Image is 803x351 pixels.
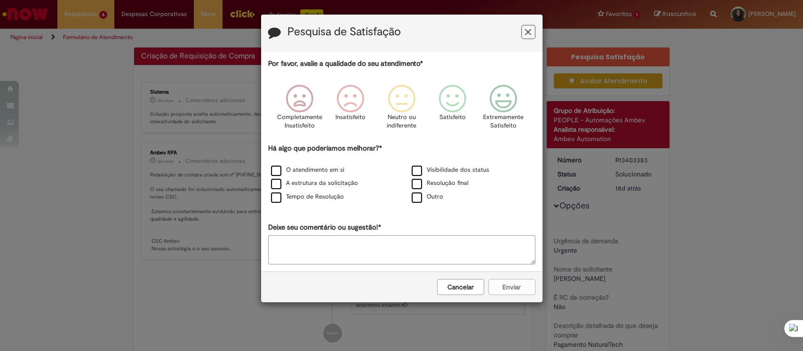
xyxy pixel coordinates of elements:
[439,113,466,122] p: Satisfeito
[483,113,524,130] p: Extremamente Satisfeito
[276,78,324,142] div: Completamente Insatisfeito
[326,78,374,142] div: Insatisfeito
[271,192,344,201] label: Tempo de Resolução
[335,113,366,122] p: Insatisfeito
[412,192,443,201] label: Outro
[277,113,322,130] p: Completamente Insatisfeito
[271,166,344,175] label: O atendimento em si
[437,279,484,295] button: Cancelar
[479,78,527,142] div: Extremamente Satisfeito
[271,179,358,188] label: A estrutura da solicitação
[287,26,401,38] label: Pesquisa de Satisfação
[268,144,535,204] div: Há algo que poderíamos melhorar?*
[412,179,469,188] label: Resolução final
[268,223,381,232] label: Deixe seu comentário ou sugestão!*
[377,78,425,142] div: Neutro ou indiferente
[384,113,418,130] p: Neutro ou indiferente
[429,78,477,142] div: Satisfeito
[268,59,423,69] label: Por favor, avalie a qualidade do seu atendimento*
[412,166,489,175] label: Visibilidade dos status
